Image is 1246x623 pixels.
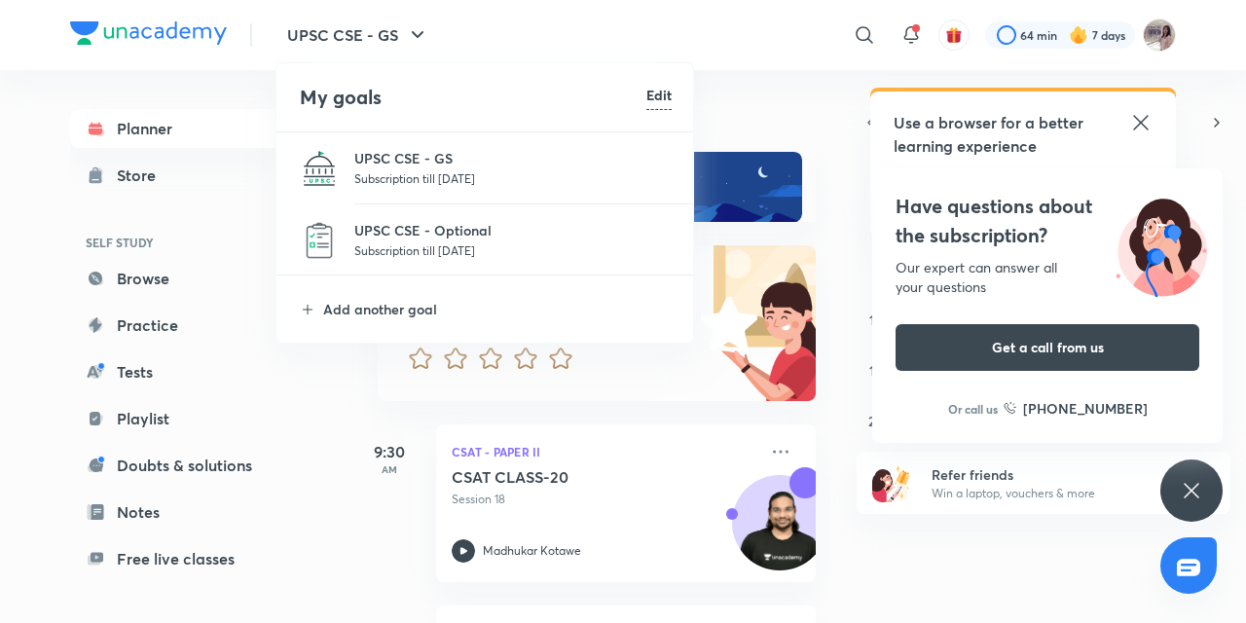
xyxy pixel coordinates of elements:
[323,299,672,319] p: Add another goal
[300,149,339,188] img: UPSC CSE - GS
[300,221,339,260] img: UPSC CSE - Optional
[354,148,672,168] p: UPSC CSE - GS
[354,220,672,240] p: UPSC CSE - Optional
[354,240,672,260] p: Subscription till [DATE]
[300,83,646,112] h4: My goals
[354,168,672,188] p: Subscription till [DATE]
[646,85,672,105] h6: Edit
